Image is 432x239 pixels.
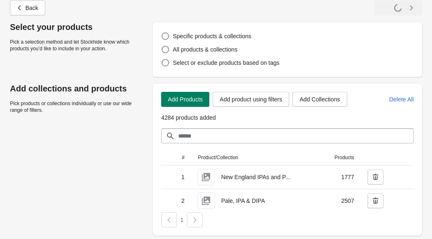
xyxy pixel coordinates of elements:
span: Add Collections [299,96,340,103]
span: Delete All [389,96,414,103]
span: 2 [168,197,184,205]
span: New England IPAs and P... [221,174,290,180]
th: Product/Collection [191,150,301,165]
span: Pale, IPA & DIPA [221,197,265,204]
span: All products & collections [173,46,238,53]
p: Pick a selection method and let Stockhide know which products you’d like to include in your action. [10,39,145,52]
td: 1777 [301,165,361,189]
button: Add Products [161,92,209,107]
button: Back [10,0,45,15]
button: Add Collections [292,92,347,107]
nav: Pagination [161,209,414,227]
span: Select or exclude products based on tags [173,59,280,66]
th: # [161,150,191,165]
span: Specific products & collections [173,33,251,39]
p: Add collections and products [10,84,145,94]
span: Add Products [168,96,203,103]
th: Products [301,150,361,165]
span: Back [25,5,38,11]
button: Delete All [386,92,417,107]
p: Pick products or collections individually or use our wide range of filters. [10,100,145,113]
td: 2507 [301,189,361,212]
p: 4284 products added [161,113,414,122]
button: Add product using filters [213,92,289,107]
span: Add product using filters [220,96,282,103]
p: Select your products [10,22,145,32]
span: 1 [168,173,184,181]
span: 1 [180,217,184,223]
